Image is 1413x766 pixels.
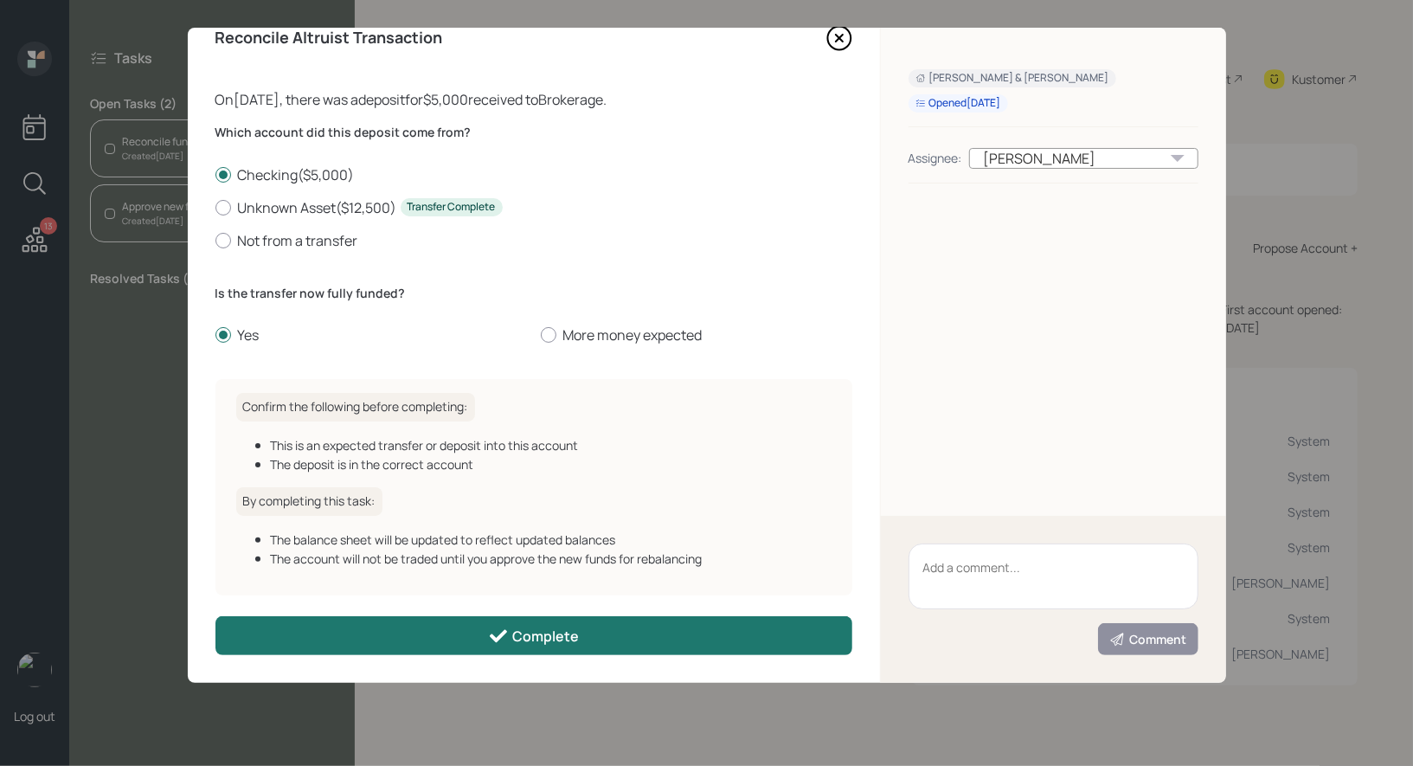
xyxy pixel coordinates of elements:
div: The deposit is in the correct account [271,455,832,473]
div: The account will not be traded until you approve the new funds for rebalancing [271,550,832,568]
div: [PERSON_NAME] [969,148,1198,169]
div: The balance sheet will be updated to reflect updated balances [271,531,832,549]
label: Not from a transfer [215,231,852,250]
label: Checking ( $5,000 ) [215,165,852,184]
h6: Confirm the following before completing: [236,393,475,422]
h4: Reconcile Altruist Transaction [215,29,443,48]
label: Is the transfer now fully funded? [215,285,852,302]
div: On [DATE] , there was a deposit for $5,000 received to Brokerage . [215,89,852,110]
div: This is an expected transfer or deposit into this account [271,436,832,454]
div: [PERSON_NAME] & [PERSON_NAME] [915,71,1109,86]
div: Assignee: [909,149,962,167]
button: Complete [215,616,852,655]
h6: By completing this task: [236,487,382,516]
div: Transfer Complete [408,200,496,215]
div: Opened [DATE] [915,96,1001,111]
label: Unknown Asset ( $12,500 ) [215,198,852,217]
button: Comment [1098,623,1198,655]
label: Yes [215,325,527,344]
label: Which account did this deposit come from? [215,124,852,141]
div: Complete [488,626,579,647]
label: More money expected [541,325,852,344]
div: Comment [1109,631,1187,648]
